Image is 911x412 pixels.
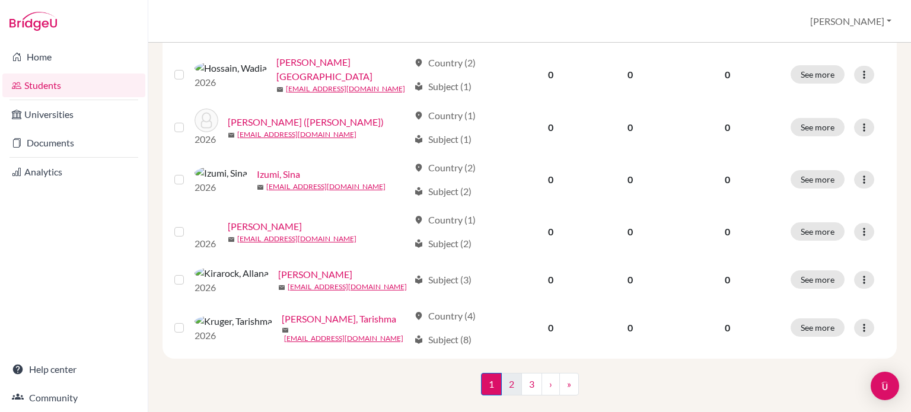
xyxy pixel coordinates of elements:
[414,240,423,250] span: local_library
[195,267,269,282] img: Kirarock, Allana
[414,214,476,228] div: Country (1)
[414,216,423,226] span: location_on
[590,103,671,155] td: 0
[679,174,776,188] p: 0
[286,85,405,95] a: [EMAIL_ADDRESS][DOMAIN_NAME]
[512,207,590,259] td: 0
[257,185,264,192] span: mail
[414,336,423,346] span: local_library
[414,186,472,200] div: Subject (2)
[266,183,386,193] a: [EMAIL_ADDRESS][DOMAIN_NAME]
[2,357,145,381] a: Help center
[679,69,776,83] p: 0
[195,181,247,196] p: 2026
[414,59,423,69] span: location_on
[501,374,522,397] a: 2
[414,81,472,95] div: Subject (1)
[414,274,472,288] div: Subject (3)
[590,49,671,103] td: 0
[791,223,845,242] button: See more
[679,322,776,336] p: 0
[276,56,409,85] a: [PERSON_NAME][GEOGRAPHIC_DATA]
[228,116,384,130] a: [PERSON_NAME] ([PERSON_NAME])
[195,62,267,76] img: Hossain, Wadia
[284,334,403,345] a: [EMAIL_ADDRESS][DOMAIN_NAME]
[481,374,502,397] span: 1
[414,276,423,286] span: local_library
[512,49,590,103] td: 0
[791,320,845,338] button: See more
[414,57,476,71] div: Country (2)
[679,122,776,136] p: 0
[414,83,423,92] span: local_library
[414,310,476,324] div: Country (4)
[791,171,845,190] button: See more
[512,103,590,155] td: 0
[195,133,218,148] p: 2026
[278,269,352,283] a: [PERSON_NAME]
[237,130,356,141] a: [EMAIL_ADDRESS][DOMAIN_NAME]
[590,303,671,355] td: 0
[278,285,285,292] span: mail
[195,214,218,238] img: Karthigeyan, Yaazhini
[2,386,145,410] a: Community
[282,313,396,327] a: [PERSON_NAME], Tarishma
[414,188,423,197] span: local_library
[2,103,145,126] a: Universities
[679,226,776,240] p: 0
[590,155,671,207] td: 0
[679,274,776,288] p: 0
[590,259,671,303] td: 0
[228,237,235,244] span: mail
[2,74,145,97] a: Students
[414,112,423,122] span: location_on
[288,283,407,293] a: [EMAIL_ADDRESS][DOMAIN_NAME]
[2,131,145,155] a: Documents
[541,374,560,397] a: ›
[414,164,423,174] span: location_on
[195,167,247,181] img: Izumi, Sina
[195,76,267,91] p: 2026
[195,238,218,252] p: 2026
[559,374,579,397] a: »
[414,133,472,148] div: Subject (1)
[195,110,218,133] img: Hou, Linyue (Carol)
[237,235,356,245] a: [EMAIL_ADDRESS][DOMAIN_NAME]
[228,221,302,235] a: [PERSON_NAME]
[512,155,590,207] td: 0
[2,45,145,69] a: Home
[195,315,272,330] img: Kruger, Tarishma
[228,133,235,140] span: mail
[257,168,300,183] a: Izumi, Sina
[512,259,590,303] td: 0
[871,372,899,400] div: Open Intercom Messenger
[791,66,845,85] button: See more
[414,110,476,124] div: Country (1)
[521,374,542,397] a: 3
[9,12,57,31] img: Bridge-U
[791,272,845,290] button: See more
[512,303,590,355] td: 0
[805,10,897,33] button: [PERSON_NAME]
[282,328,289,335] span: mail
[481,374,579,406] nav: ...
[414,334,472,348] div: Subject (8)
[195,330,272,344] p: 2026
[195,282,269,296] p: 2026
[791,119,845,138] button: See more
[2,160,145,184] a: Analytics
[414,312,423,322] span: location_on
[414,238,472,252] div: Subject (2)
[414,162,476,176] div: Country (2)
[276,87,284,94] span: mail
[414,136,423,145] span: local_library
[590,207,671,259] td: 0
